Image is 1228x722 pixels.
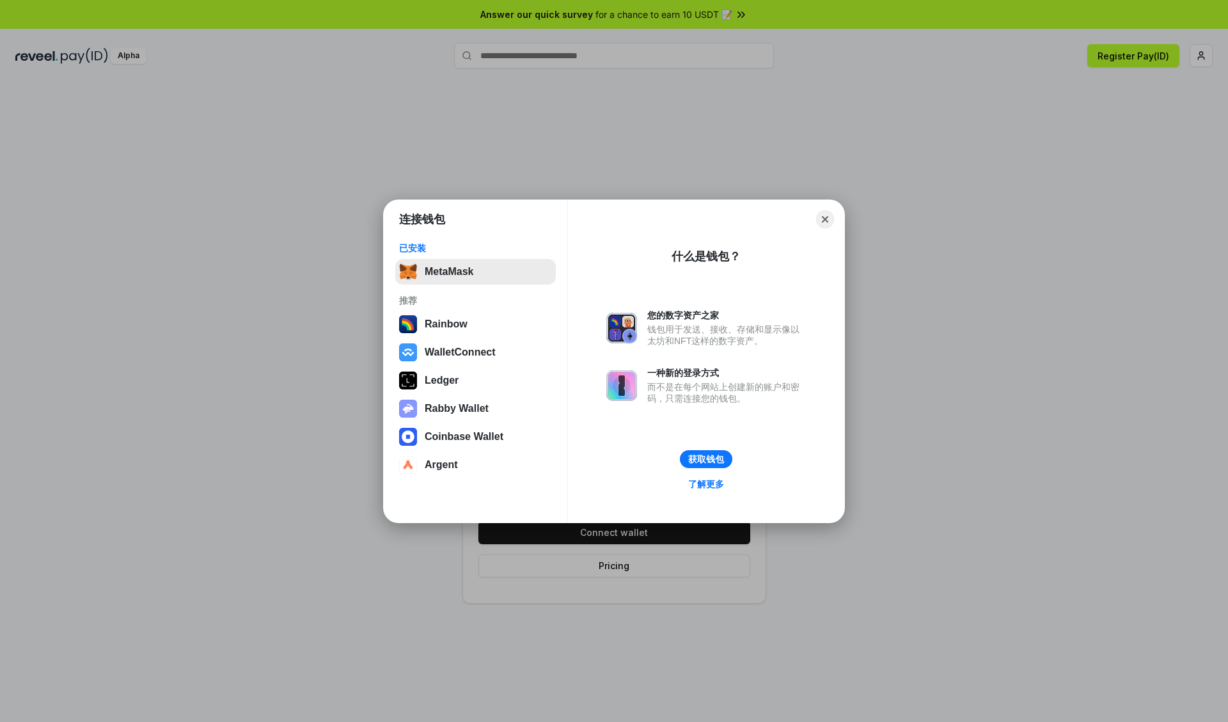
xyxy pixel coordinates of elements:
[688,453,724,465] div: 获取钱包
[681,476,732,492] a: 了解更多
[399,428,417,446] img: svg+xml,%3Csvg%20width%3D%2228%22%20height%3D%2228%22%20viewBox%3D%220%200%2028%2028%22%20fill%3D...
[399,263,417,281] img: svg+xml,%3Csvg%20fill%3D%22none%22%20height%3D%2233%22%20viewBox%3D%220%200%2035%2033%22%20width%...
[399,456,417,474] img: svg+xml,%3Csvg%20width%3D%2228%22%20height%3D%2228%22%20viewBox%3D%220%200%2028%2028%22%20fill%3D...
[395,452,556,478] button: Argent
[399,372,417,389] img: svg+xml,%3Csvg%20xmlns%3D%22http%3A%2F%2Fwww.w3.org%2F2000%2Fsvg%22%20width%3D%2228%22%20height%3...
[647,324,806,347] div: 钱包用于发送、接收、存储和显示像以太坊和NFT这样的数字资产。
[606,313,637,343] img: svg+xml,%3Csvg%20xmlns%3D%22http%3A%2F%2Fwww.w3.org%2F2000%2Fsvg%22%20fill%3D%22none%22%20viewBox...
[425,347,496,358] div: WalletConnect
[395,424,556,450] button: Coinbase Wallet
[399,295,552,306] div: 推荐
[647,381,806,404] div: 而不是在每个网站上创建新的账户和密码，只需连接您的钱包。
[395,396,556,421] button: Rabby Wallet
[425,403,489,414] div: Rabby Wallet
[425,266,473,278] div: MetaMask
[399,315,417,333] img: svg+xml,%3Csvg%20width%3D%22120%22%20height%3D%22120%22%20viewBox%3D%220%200%20120%20120%22%20fil...
[395,368,556,393] button: Ledger
[395,340,556,365] button: WalletConnect
[399,242,552,254] div: 已安装
[425,318,468,330] div: Rainbow
[395,259,556,285] button: MetaMask
[425,459,458,471] div: Argent
[399,343,417,361] img: svg+xml,%3Csvg%20width%3D%2228%22%20height%3D%2228%22%20viewBox%3D%220%200%2028%2028%22%20fill%3D...
[606,370,637,401] img: svg+xml,%3Csvg%20xmlns%3D%22http%3A%2F%2Fwww.w3.org%2F2000%2Fsvg%22%20fill%3D%22none%22%20viewBox...
[395,311,556,337] button: Rainbow
[399,400,417,418] img: svg+xml,%3Csvg%20xmlns%3D%22http%3A%2F%2Fwww.w3.org%2F2000%2Fsvg%22%20fill%3D%22none%22%20viewBox...
[399,212,445,227] h1: 连接钱包
[680,450,732,468] button: 获取钱包
[688,478,724,490] div: 了解更多
[647,310,806,321] div: 您的数字资产之家
[425,431,503,443] div: Coinbase Wallet
[672,249,741,264] div: 什么是钱包？
[647,367,806,379] div: 一种新的登录方式
[425,375,459,386] div: Ledger
[816,210,834,228] button: Close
